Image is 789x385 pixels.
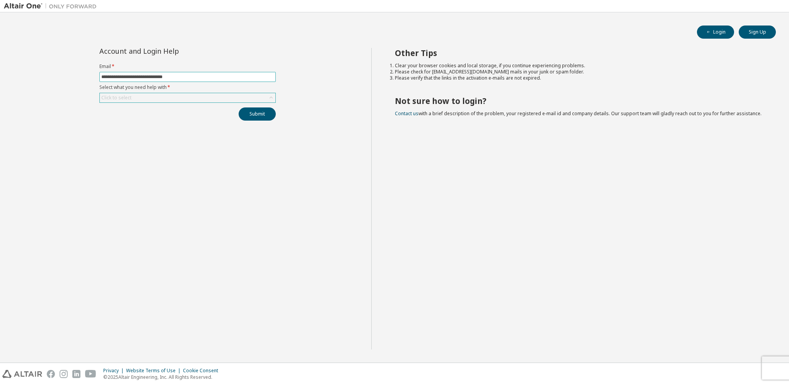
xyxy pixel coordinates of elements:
[395,110,418,117] a: Contact us
[395,75,762,81] li: Please verify that the links in the activation e-mails are not expired.
[99,84,276,90] label: Select what you need help with
[395,96,762,106] h2: Not sure how to login?
[395,48,762,58] h2: Other Tips
[60,370,68,378] img: instagram.svg
[183,368,223,374] div: Cookie Consent
[395,69,762,75] li: Please check for [EMAIL_ADDRESS][DOMAIN_NAME] mails in your junk or spam folder.
[101,95,131,101] div: Click to select
[72,370,80,378] img: linkedin.svg
[99,48,241,54] div: Account and Login Help
[2,370,42,378] img: altair_logo.svg
[4,2,101,10] img: Altair One
[85,370,96,378] img: youtube.svg
[126,368,183,374] div: Website Terms of Use
[99,63,276,70] label: Email
[100,93,275,102] div: Click to select
[395,63,762,69] li: Clear your browser cookies and local storage, if you continue experiencing problems.
[739,26,776,39] button: Sign Up
[103,368,126,374] div: Privacy
[697,26,734,39] button: Login
[47,370,55,378] img: facebook.svg
[395,110,762,117] span: with a brief description of the problem, your registered e-mail id and company details. Our suppo...
[239,107,276,121] button: Submit
[103,374,223,380] p: © 2025 Altair Engineering, Inc. All Rights Reserved.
